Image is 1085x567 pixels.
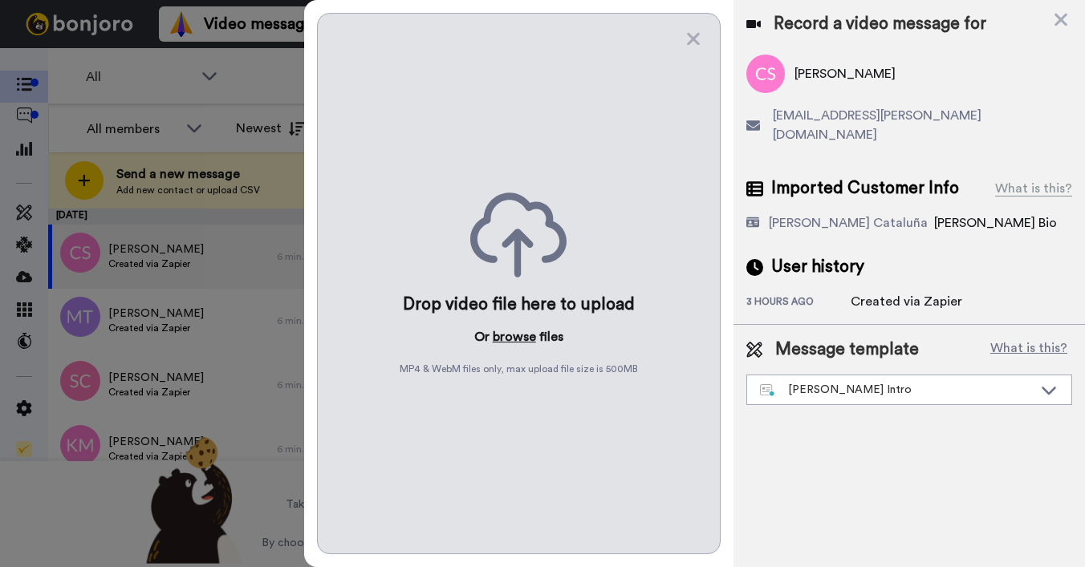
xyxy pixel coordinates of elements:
div: 3 hours ago [746,295,851,311]
span: User history [771,255,864,279]
div: [PERSON_NAME] Intro [760,382,1033,398]
img: nextgen-template.svg [760,384,775,397]
span: [PERSON_NAME] Bio [934,217,1057,229]
div: What is this? [995,179,1072,198]
span: Message template [775,338,919,362]
p: Or files [474,327,563,346]
span: MP4 & WebM files only, max upload file size is 500 MB [400,362,638,375]
div: Drop video file here to upload [403,294,635,316]
button: What is this? [985,338,1072,362]
button: browse [493,327,536,346]
span: Imported Customer Info [771,176,959,200]
span: [EMAIL_ADDRESS][PERSON_NAME][DOMAIN_NAME] [773,106,1072,144]
div: [PERSON_NAME] Cataluña [769,213,928,233]
div: Created via Zapier [851,292,962,311]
